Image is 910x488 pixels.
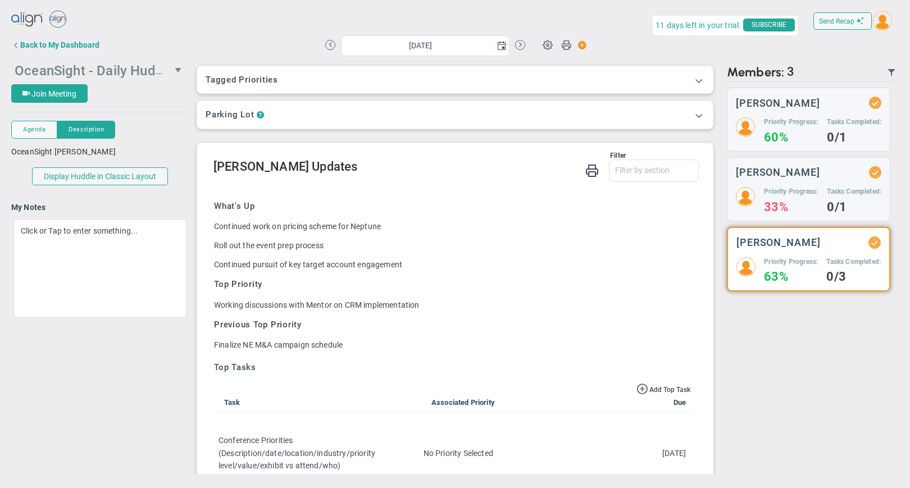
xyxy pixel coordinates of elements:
[743,19,795,31] span: SUBSCRIBE
[11,147,116,156] span: OceanSight [PERSON_NAME]
[214,240,690,251] p: Roll out the event prep process
[219,436,375,470] span: Conference Priorities (Description/date/location/industry/priority level/value/exhibit vs attend/...
[214,319,690,331] h3: Previous Top Priority
[23,125,46,134] span: Agenda
[11,8,44,31] img: align-logo.svg
[213,159,699,176] h2: [PERSON_NAME] Updates
[20,40,99,49] div: Back to My Dashboard
[827,133,881,143] h4: 0/1
[819,17,854,25] span: Send Recap
[537,34,558,55] span: Huddle Settings
[420,398,495,407] span: Associated Priority
[214,300,419,309] span: Working discussions with Mentor on CRM implementation
[31,89,76,98] span: Join Meeting
[736,117,755,136] img: 204746.Person.photo
[214,221,690,232] p: Continued work on pricing scheme for Neptune
[206,75,704,85] h3: Tagged Priorities
[736,257,756,276] img: 206891.Person.photo
[214,259,690,270] p: Continued pursuit of key target account engagement
[11,202,189,212] h4: My Notes
[736,167,820,177] h3: [PERSON_NAME]
[736,98,820,108] h3: [PERSON_NAME]
[813,12,872,30] button: Send Recap
[219,398,240,407] span: Task
[827,202,881,212] h4: 0/1
[827,117,881,127] h5: Tasks Completed:
[662,449,686,458] span: Thu Jul 17 2025 00:00:00 GMT+0100 (British Summer Time)
[736,237,821,248] h3: [PERSON_NAME]
[585,163,599,177] span: Print Huddle Member Updates
[826,257,881,267] h5: Tasks Completed:
[15,61,174,79] span: OceanSight - Daily Huddle
[873,11,892,30] img: 204746.Person.photo
[572,38,587,53] span: Action Button
[214,279,690,290] h3: Top Priority
[736,187,755,206] img: 204747.Person.photo
[764,133,818,143] h4: 60%
[656,19,741,33] span: 11 days left in your trial.
[764,272,818,282] h4: 63%
[69,125,104,134] span: Description
[13,219,186,318] div: Click or Tap to enter something...
[57,121,115,139] button: Description
[609,160,698,180] input: Filter by section
[493,36,509,56] span: select
[887,68,896,77] span: Filter Updated Members
[424,449,493,458] span: No Priority Selected
[214,200,690,212] h3: What's Up
[764,202,818,212] h4: 33%
[727,65,784,80] span: Members:
[11,121,57,139] button: Agenda
[170,61,189,80] span: select
[871,168,879,176] div: Updated Status
[214,340,343,349] span: Finalize NE M&A campaign schedule
[206,110,254,120] h3: Parking Lot
[32,167,168,185] button: Display Huddle in Classic Layout
[649,386,690,394] span: Add Top Task
[213,152,626,159] div: Filter
[669,398,686,407] span: Due
[871,239,879,247] div: Updated Status
[764,257,818,267] h5: Priority Progress:
[826,272,881,282] h4: 0/3
[11,84,88,103] button: Join Meeting
[214,362,690,373] h3: Top Tasks
[11,34,99,56] button: Back to My Dashboard
[787,65,794,80] span: 3
[764,187,818,197] h5: Priority Progress:
[561,39,571,55] span: Print Huddle
[827,187,881,197] h5: Tasks Completed:
[871,99,879,107] div: Updated Status
[636,382,690,395] button: Add Top Task
[764,117,818,127] h5: Priority Progress:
